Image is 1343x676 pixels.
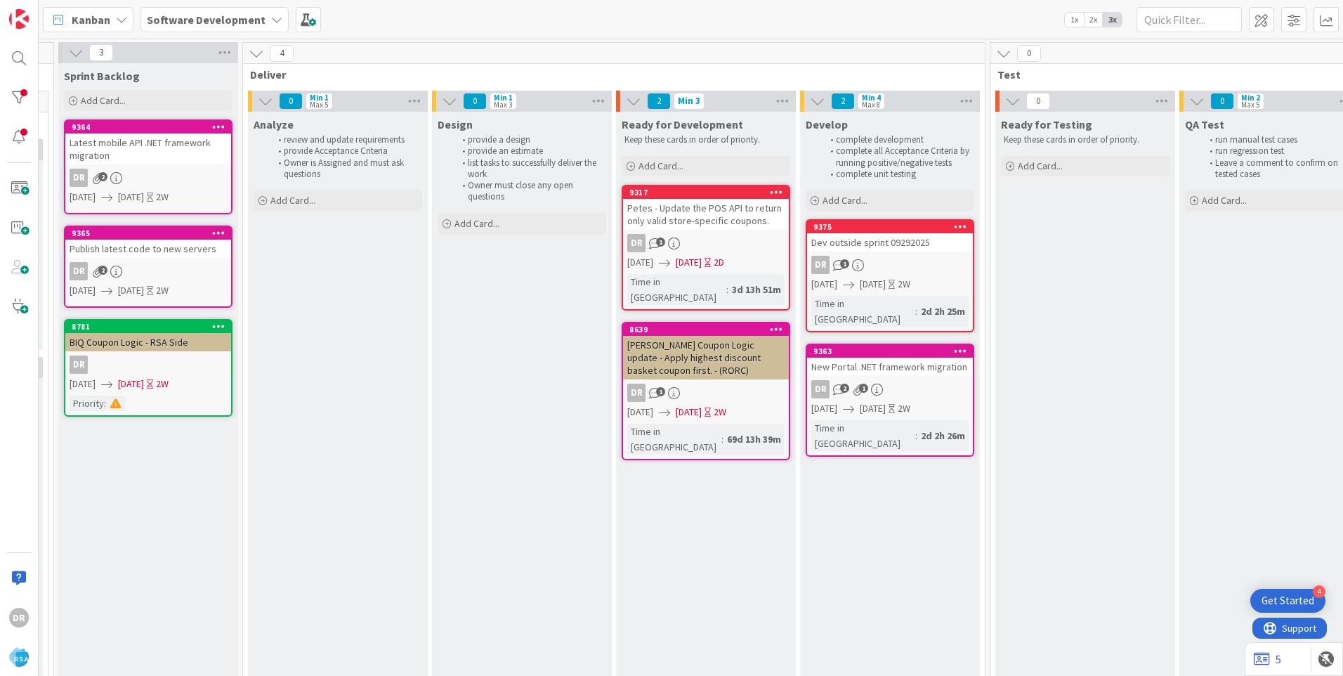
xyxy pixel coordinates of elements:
span: Add Card... [823,194,867,207]
div: 9375 [807,221,973,233]
div: 2D [714,255,724,270]
div: Open Get Started checklist, remaining modules: 4 [1250,589,1325,613]
span: 0 [1210,93,1234,110]
span: Add Card... [454,217,499,230]
li: review and update requirements [270,134,420,145]
div: 9375Dev outside sprint 09292025 [807,221,973,252]
div: New Portal .NET framework migration [807,358,973,376]
span: 2 [647,93,671,110]
div: Priority [70,396,104,411]
span: 2x [1084,13,1103,27]
div: Time in [GEOGRAPHIC_DATA] [811,296,915,327]
div: 9364Latest mobile API .NET framework migration [65,121,231,164]
div: 8639 [629,325,789,334]
div: DR [65,262,231,280]
div: Max 5 [1241,101,1259,108]
span: Add Card... [1018,160,1063,172]
div: 2W [714,405,726,420]
a: 5 [1254,651,1281,668]
span: [DATE] [860,277,886,292]
span: Deliver [250,67,967,82]
div: DR [70,262,88,280]
span: 3x [1103,13,1122,27]
div: 9365 [65,227,231,240]
div: 9317 [623,186,789,199]
div: [PERSON_NAME] Coupon Logic update - Apply highest discount basket coupon first. - (RORC) [623,336,789,379]
div: Max 5 [310,101,328,108]
span: : [915,428,917,443]
span: QA Test [1185,117,1224,131]
div: BIQ Coupon Logic - RSA Side [65,333,231,351]
div: DR [811,256,830,274]
div: 2W [898,277,910,292]
span: 1 [840,259,849,268]
div: 9365Publish latest code to new servers [65,227,231,258]
span: 0 [463,93,487,110]
span: 3 [89,44,113,61]
span: Develop [806,117,848,131]
span: Ready for Development [622,117,743,131]
div: Min 3 [678,98,700,105]
p: Keep these cards in order of priority. [624,134,787,145]
div: 2W [898,401,910,416]
span: 1 [656,387,665,396]
div: 2d 2h 26m [917,428,969,443]
div: 2W [156,190,169,204]
div: 9363New Portal .NET framework migration [807,345,973,376]
div: 9317 [629,188,789,197]
div: DR [9,608,29,628]
span: 0 [1026,93,1050,110]
div: 9364 [65,121,231,134]
div: Latest mobile API .NET framework migration [65,134,231,164]
span: [DATE] [627,255,653,270]
span: Kanban [72,11,110,28]
span: Design [438,117,473,131]
div: DR [807,380,973,398]
div: DR [627,384,646,402]
span: 4 [270,45,294,62]
div: 9363 [807,345,973,358]
div: 2d 2h 25m [917,304,969,319]
div: 2W [156,283,169,298]
span: [DATE] [811,277,837,292]
div: 8781BIQ Coupon Logic - RSA Side [65,320,231,351]
span: 1x [1065,13,1084,27]
span: 1 [859,384,868,393]
span: 2 [831,93,855,110]
div: 9365 [72,228,231,238]
li: list tasks to successfully deliver the work [454,157,604,181]
div: Publish latest code to new servers [65,240,231,258]
span: Add Card... [1202,194,1247,207]
p: Keep these cards in order of priority. [1004,134,1167,145]
div: DR [623,384,789,402]
li: Owner must close any open questions [454,180,604,203]
div: Min 4 [862,94,881,101]
div: 4 [1313,585,1325,598]
div: DR [65,169,231,187]
div: Petes - Update the POS API to return only valid store-specific coupons. [623,199,789,230]
li: complete development [823,134,972,145]
li: provide an estimate [454,145,604,157]
div: Min 1 [310,94,329,101]
img: avatar [9,647,29,667]
span: Add Card... [81,94,126,107]
span: [DATE] [676,405,702,420]
div: DR [807,256,973,274]
span: [DATE] [118,377,144,391]
span: Sprint Backlog [64,69,140,83]
div: DR [623,234,789,252]
span: [DATE] [70,283,96,298]
div: 3d 13h 51m [728,282,785,297]
div: Time in [GEOGRAPHIC_DATA] [627,424,721,455]
span: 2 [98,266,107,275]
span: [DATE] [70,190,96,204]
div: 9363 [813,346,973,356]
div: 9364 [72,122,231,132]
div: 8781 [72,322,231,332]
div: DR [811,380,830,398]
span: 0 [1017,45,1041,62]
img: Visit kanbanzone.com [9,9,29,29]
div: DR [70,356,88,374]
div: 9317Petes - Update the POS API to return only valid store-specific coupons. [623,186,789,230]
div: Min 2 [1241,94,1260,101]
